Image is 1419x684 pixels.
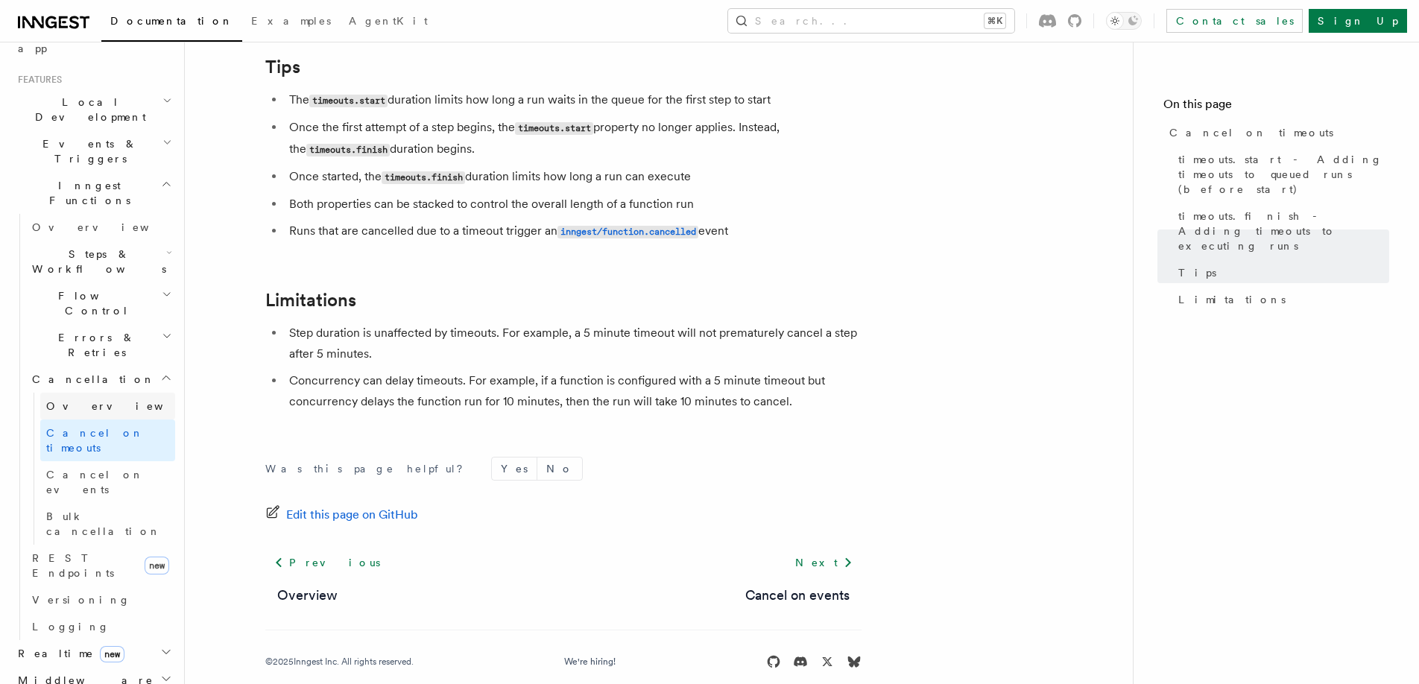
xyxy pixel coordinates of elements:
[242,4,340,40] a: Examples
[728,9,1014,33] button: Search...⌘K
[101,4,242,42] a: Documentation
[309,95,388,107] code: timeouts.start
[12,136,162,166] span: Events & Triggers
[26,393,175,545] div: Cancellation
[1172,259,1389,286] a: Tips
[110,15,233,27] span: Documentation
[1178,152,1389,197] span: timeouts.start - Adding timeouts to queued runs (before start)
[1172,203,1389,259] a: timeouts.finish - Adding timeouts to executing runs
[265,57,300,77] a: Tips
[46,510,161,537] span: Bulk cancellation
[12,74,62,86] span: Features
[1163,95,1389,119] h4: On this page
[26,288,162,318] span: Flow Control
[32,621,110,633] span: Logging
[786,549,862,576] a: Next
[515,122,593,135] code: timeouts.start
[1163,119,1389,146] a: Cancel on timeouts
[557,226,698,238] code: inngest/function.cancelled
[12,89,175,130] button: Local Development
[26,545,175,586] a: REST Endpointsnew
[985,13,1005,28] kbd: ⌘K
[1178,292,1286,307] span: Limitations
[26,330,162,360] span: Errors & Retries
[265,504,418,525] a: Edit this page on GitHub
[1309,9,1407,33] a: Sign Up
[26,366,175,393] button: Cancellation
[265,549,388,576] a: Previous
[12,214,175,640] div: Inngest Functions
[40,503,175,545] a: Bulk cancellation
[265,656,414,668] div: © 2025 Inngest Inc. All rights reserved.
[1166,9,1303,33] a: Contact sales
[32,552,114,579] span: REST Endpoints
[382,171,465,184] code: timeouts.finish
[1172,286,1389,313] a: Limitations
[12,178,161,208] span: Inngest Functions
[1178,209,1389,253] span: timeouts.finish - Adding timeouts to executing runs
[40,461,175,503] a: Cancel on events
[285,117,862,160] li: Once the first attempt of a step begins, the property no longer applies. Instead, the duration be...
[26,586,175,613] a: Versioning
[46,469,144,495] span: Cancel on events
[12,646,124,661] span: Realtime
[340,4,437,40] a: AgentKit
[1169,125,1333,140] span: Cancel on timeouts
[557,224,698,238] a: inngest/function.cancelled
[26,324,175,366] button: Errors & Retries
[145,557,169,574] span: new
[306,144,390,156] code: timeouts.finish
[285,323,862,364] li: Step duration is unaffected by timeouts. For example, a 5 minute timeout will not prematurely can...
[745,585,850,606] a: Cancel on events
[46,400,200,412] span: Overview
[26,282,175,324] button: Flow Control
[285,166,862,188] li: Once started, the duration limits how long a run can execute
[564,656,616,668] a: We're hiring!
[12,95,162,124] span: Local Development
[100,646,124,662] span: new
[492,457,537,480] button: Yes
[32,594,130,606] span: Versioning
[26,241,175,282] button: Steps & Workflows
[286,504,418,525] span: Edit this page on GitHub
[285,89,862,111] li: The duration limits how long a run waits in the queue for the first step to start
[26,613,175,640] a: Logging
[537,457,582,480] button: No
[12,130,175,172] button: Events & Triggers
[285,194,862,215] li: Both properties can be stacked to control the overall length of a function run
[46,427,144,454] span: Cancel on timeouts
[265,290,356,311] a: Limitations
[277,585,338,606] a: Overview
[40,393,175,419] a: Overview
[1106,12,1142,30] button: Toggle dark mode
[12,640,175,667] button: Realtimenew
[349,15,428,27] span: AgentKit
[265,461,473,476] p: Was this page helpful?
[285,370,862,412] li: Concurrency can delay timeouts. For example, if a function is configured with a 5 minute timeout ...
[26,247,166,276] span: Steps & Workflows
[12,172,175,214] button: Inngest Functions
[40,419,175,461] a: Cancel on timeouts
[1172,146,1389,203] a: timeouts.start - Adding timeouts to queued runs (before start)
[251,15,331,27] span: Examples
[32,221,186,233] span: Overview
[1178,265,1216,280] span: Tips
[26,372,155,387] span: Cancellation
[26,214,175,241] a: Overview
[285,221,862,242] li: Runs that are cancelled due to a timeout trigger an event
